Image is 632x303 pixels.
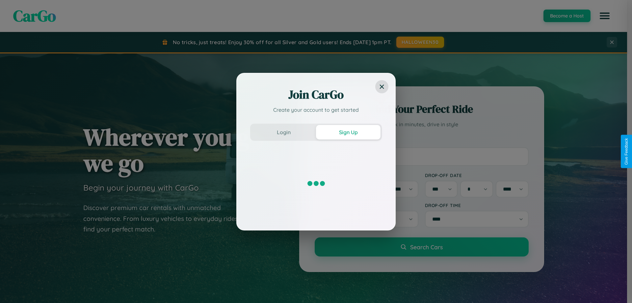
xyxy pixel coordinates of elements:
button: Login [251,125,316,139]
iframe: Intercom live chat [7,281,22,296]
p: Create your account to get started [250,106,382,114]
div: Give Feedback [624,138,629,165]
button: Sign Up [316,125,381,139]
h2: Join CarGo [250,87,382,103]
